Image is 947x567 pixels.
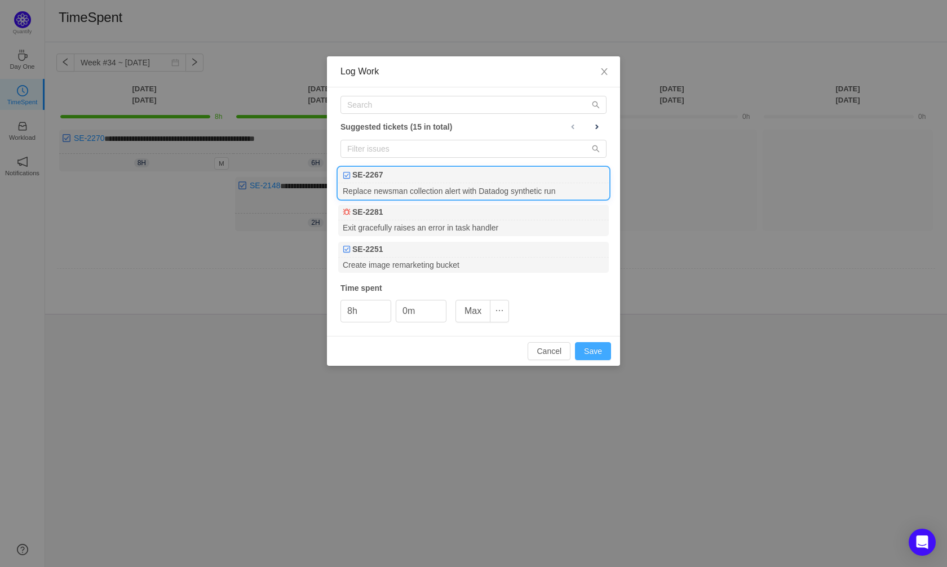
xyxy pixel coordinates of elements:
[340,119,607,134] div: Suggested tickets (15 in total)
[490,300,509,322] button: icon: ellipsis
[909,529,936,556] div: Open Intercom Messenger
[352,243,383,255] b: SE-2251
[352,169,383,181] b: SE-2267
[340,140,607,158] input: Filter issues
[588,56,620,88] button: Close
[338,258,609,273] div: Create image remarketing bucket
[352,206,383,218] b: SE-2281
[600,67,609,76] i: icon: close
[340,282,607,294] div: Time spent
[592,145,600,153] i: icon: search
[340,96,607,114] input: Search
[338,183,609,198] div: Replace newsman collection alert with Datadog synthetic run
[575,342,611,360] button: Save
[528,342,570,360] button: Cancel
[340,65,607,78] div: Log Work
[592,101,600,109] i: icon: search
[338,220,609,236] div: Exit gracefully raises an error in task handler
[343,245,351,253] img: Task
[343,171,351,179] img: Task
[343,208,351,216] img: Bug
[455,300,490,322] button: Max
